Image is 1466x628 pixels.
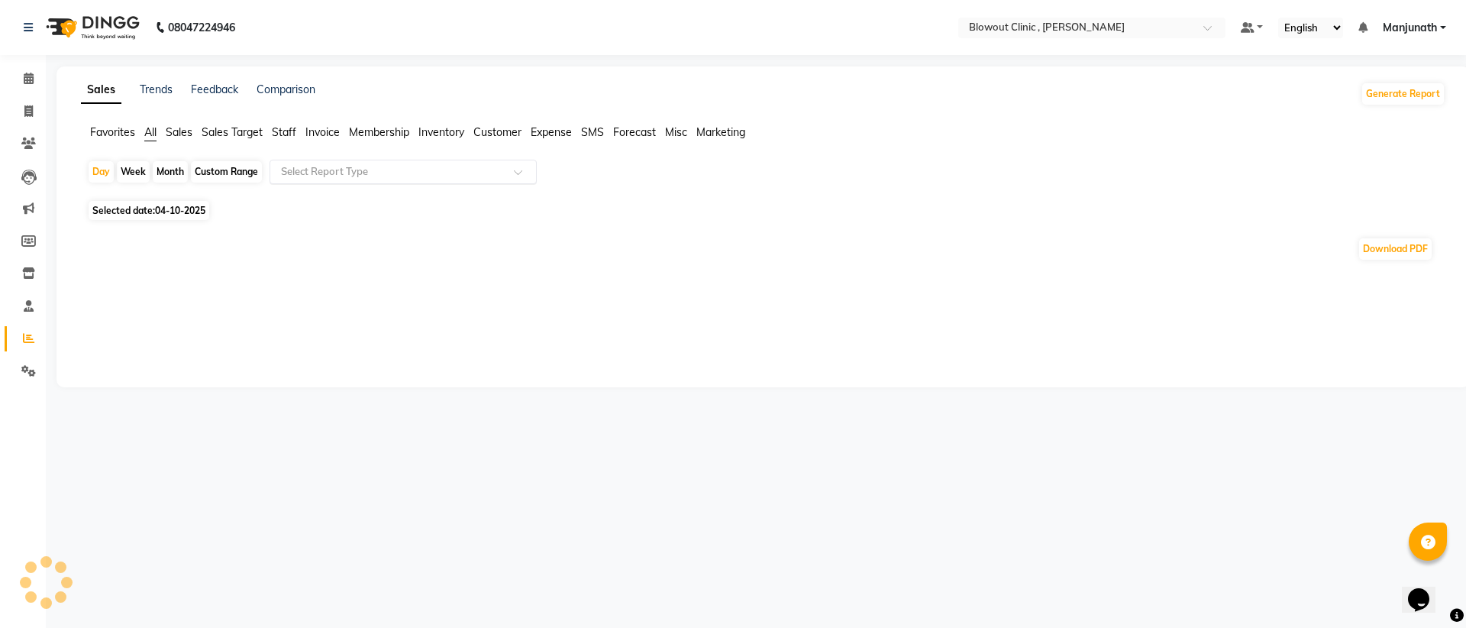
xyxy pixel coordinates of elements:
iframe: chat widget [1402,567,1451,613]
div: Custom Range [191,161,262,183]
div: Week [117,161,150,183]
a: Feedback [191,83,238,96]
span: Membership [349,125,409,139]
span: Marketing [696,125,745,139]
a: Comparison [257,83,315,96]
div: Day [89,161,114,183]
span: Staff [272,125,296,139]
span: 04-10-2025 [155,205,205,216]
span: Sales Target [202,125,263,139]
a: Trends [140,83,173,96]
button: Download PDF [1359,238,1432,260]
b: 08047224946 [168,6,235,49]
span: Forecast [613,125,656,139]
span: Customer [473,125,521,139]
span: Inventory [418,125,464,139]
span: Favorites [90,125,135,139]
span: Expense [531,125,572,139]
span: SMS [581,125,604,139]
a: Sales [81,76,121,104]
span: Sales [166,125,192,139]
span: All [144,125,157,139]
span: Manjunath [1383,20,1437,36]
img: logo [39,6,144,49]
button: Generate Report [1362,83,1444,105]
div: Month [153,161,188,183]
span: Invoice [305,125,340,139]
span: Selected date: [89,201,209,220]
span: Misc [665,125,687,139]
